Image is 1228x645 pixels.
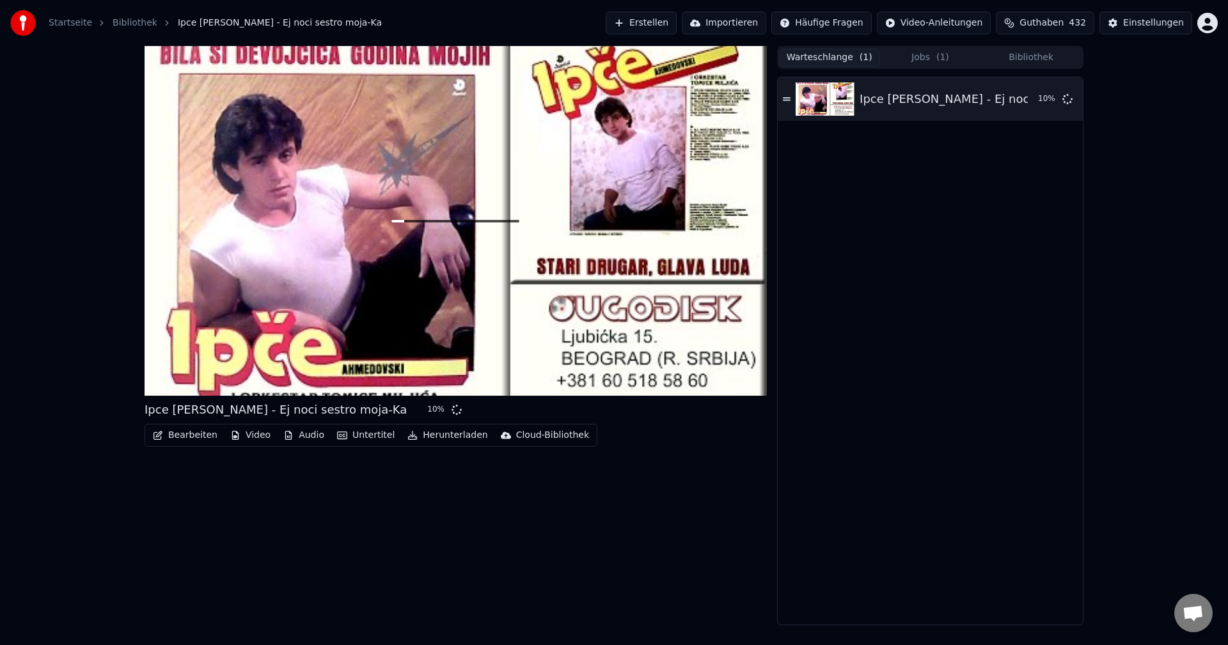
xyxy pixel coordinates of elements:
[113,17,157,29] a: Bibliothek
[860,51,872,64] span: ( 1 )
[779,49,880,67] button: Warteschlange
[1019,17,1064,29] span: Guthaben
[332,426,400,444] button: Untertitel
[1099,12,1192,35] button: Einstellungen
[682,12,766,35] button: Importieren
[877,12,991,35] button: Video-Anleitungen
[996,12,1094,35] button: Guthaben432
[49,17,92,29] a: Startseite
[1123,17,1184,29] div: Einstellungen
[1069,17,1086,29] span: 432
[880,49,981,67] button: Jobs
[178,17,382,29] span: Ipce [PERSON_NAME] - Ej noci sestro moja-Ka
[148,426,223,444] button: Bearbeiten
[771,12,872,35] button: Häufige Fragen
[1174,594,1213,632] div: Chat öffnen
[49,17,382,29] nav: breadcrumb
[10,10,36,36] img: youka
[402,426,492,444] button: Herunterladen
[936,51,949,64] span: ( 1 )
[145,401,407,419] div: Ipce [PERSON_NAME] - Ej noci sestro moja-Ka
[1038,94,1057,104] div: 10 %
[606,12,677,35] button: Erstellen
[427,405,446,415] div: 10 %
[516,429,589,442] div: Cloud-Bibliothek
[278,426,329,444] button: Audio
[860,90,1122,108] div: Ipce [PERSON_NAME] - Ej noci sestro moja-Ka
[980,49,1082,67] button: Bibliothek
[225,426,276,444] button: Video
